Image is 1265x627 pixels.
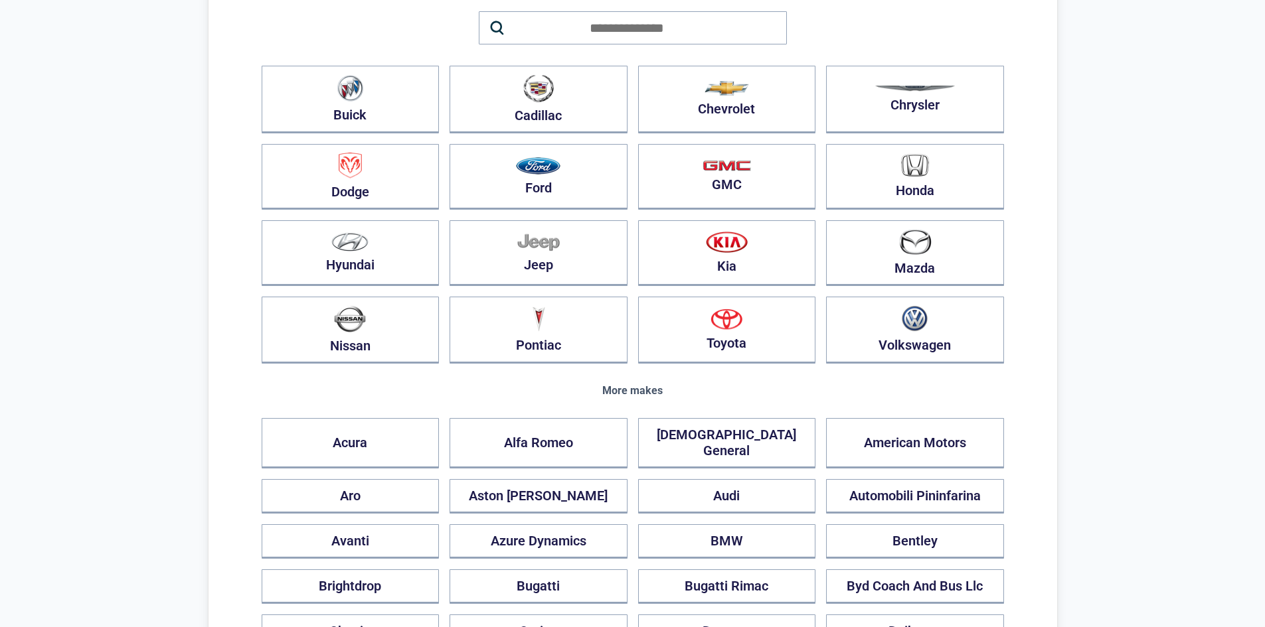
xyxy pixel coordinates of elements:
[450,418,628,468] button: Alfa Romeo
[262,418,440,468] button: Acura
[450,66,628,133] button: Cadillac
[262,385,1004,397] div: More makes
[450,524,628,559] button: Azure Dynamics
[826,418,1004,468] button: American Motors
[450,297,628,364] button: Pontiac
[638,220,816,286] button: Kia
[826,220,1004,286] button: Mazda
[638,66,816,133] button: Chevrolet
[826,479,1004,514] button: Automobili Pininfarina
[826,144,1004,210] button: Honda
[262,479,440,514] button: Aro
[262,297,440,364] button: Nissan
[262,524,440,559] button: Avanti
[262,569,440,604] button: Brightdrop
[450,144,628,210] button: Ford
[450,220,628,286] button: Jeep
[450,569,628,604] button: Bugatti
[826,569,1004,604] button: Byd Coach And Bus Llc
[638,144,816,210] button: GMC
[638,297,816,364] button: Toyota
[262,66,440,133] button: Buick
[638,569,816,604] button: Bugatti Rimac
[826,297,1004,364] button: Volkswagen
[638,479,816,514] button: Audi
[826,66,1004,133] button: Chrysler
[262,144,440,210] button: Dodge
[638,524,816,559] button: BMW
[826,524,1004,559] button: Bentley
[450,479,628,514] button: Aston [PERSON_NAME]
[262,220,440,286] button: Hyundai
[638,418,816,468] button: [DEMOGRAPHIC_DATA] General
